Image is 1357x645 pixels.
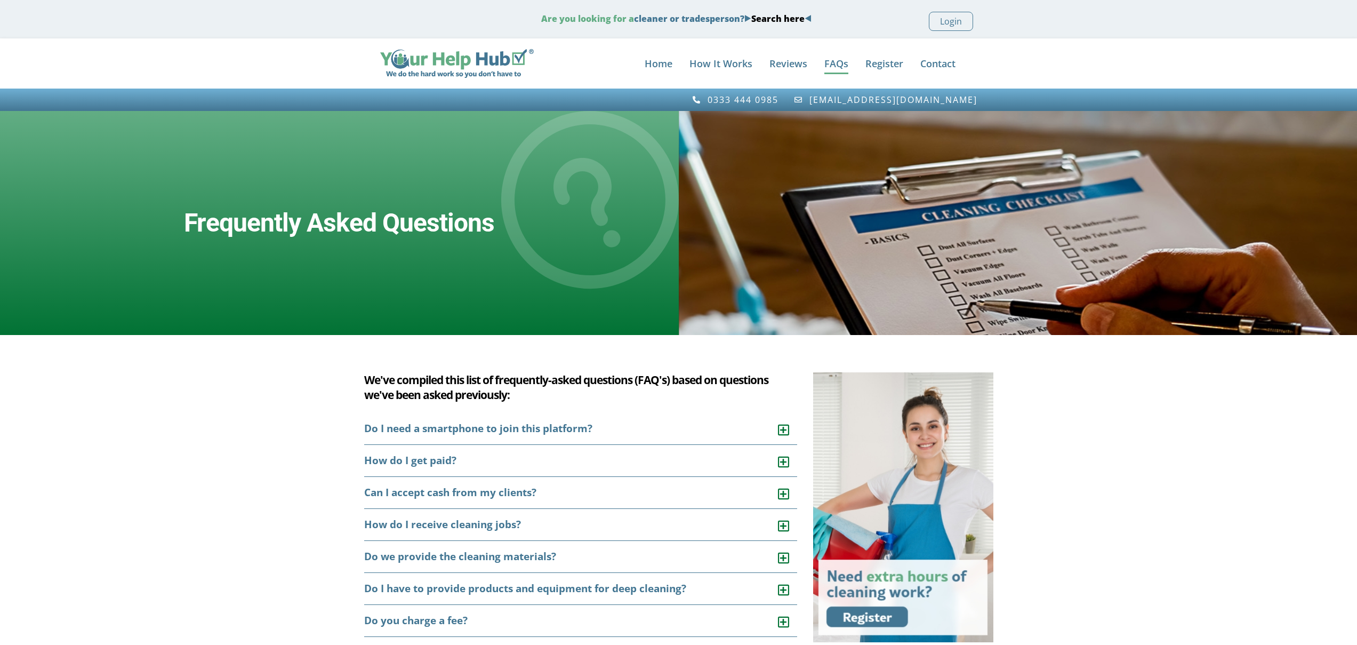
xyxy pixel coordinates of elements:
[364,413,798,445] div: Do I need a smartphone to join this platform?
[920,53,955,74] a: Contact
[364,582,686,595] a: Do I have to provide products and equipment for deep cleaning?
[807,95,977,105] span: [EMAIL_ADDRESS][DOMAIN_NAME]
[705,95,778,105] span: 0333 444 0985
[769,53,807,74] a: Reviews
[689,53,752,74] a: How It Works
[364,541,798,573] div: Do we provide the cleaning materials?
[364,550,556,563] a: Do we provide the cleaning materials?
[541,13,634,25] span: Are you looking for a
[940,14,962,28] span: Login
[364,453,456,467] a: How do I get paid?
[364,605,798,637] div: Do you charge a fee?
[751,13,805,25] a: Search here
[544,53,955,74] nav: Menu
[824,53,848,74] a: FAQs
[184,208,494,238] h2: Frequently Asked Questions
[929,12,973,31] a: Login
[364,445,798,477] div: How do I get paid?
[364,477,798,509] div: Can I accept cash from my clients?
[813,372,993,642] img: Contractors - FAQs - Contractors Register for Extra Hours
[364,485,536,499] a: Can I accept cash from my clients?
[645,53,672,74] a: Home
[364,517,521,531] a: How do I receive cleaning jobs?
[364,614,468,627] a: Do you charge a fee?
[744,15,751,22] img: Blue Arrow - Right
[364,573,798,605] div: Do I have to provide products and equipment for deep cleaning?
[865,53,903,74] a: Register
[364,372,798,402] h2: We've compiled this list of frequently-asked questions (FAQ's) based on questions we've been aske...
[541,13,812,25] strong: cleaner or tradesperson?
[692,95,779,105] a: 0333 444 0985
[364,509,798,541] div: How do I receive cleaning jobs?
[364,421,592,435] a: Do I need a smartphone to join this platform?
[805,15,812,22] img: Blue Arrow - Left
[793,95,977,105] a: [EMAIL_ADDRESS][DOMAIN_NAME]
[380,49,534,78] img: Your Help Hub Wide Logo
